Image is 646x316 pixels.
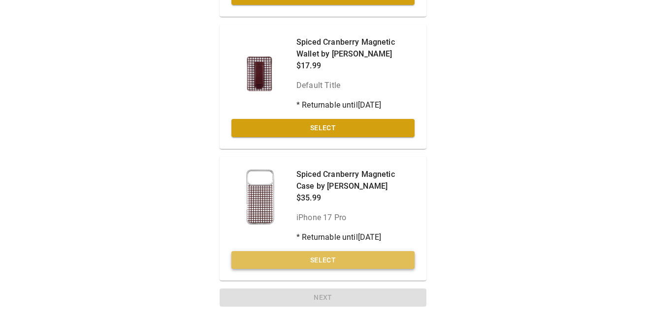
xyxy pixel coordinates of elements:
[296,212,415,224] p: iPhone 17 Pro
[296,169,415,192] p: Spiced Cranberry Magnetic Case by [PERSON_NAME]
[296,231,415,243] p: * Returnable until [DATE]
[231,251,415,269] button: Select
[296,60,415,72] p: $17.99
[296,99,415,111] p: * Returnable until [DATE]
[231,119,415,137] button: Select
[296,192,415,204] p: $35.99
[296,36,415,60] p: Spiced Cranberry Magnetic Wallet by [PERSON_NAME]
[296,80,415,91] p: Default Title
